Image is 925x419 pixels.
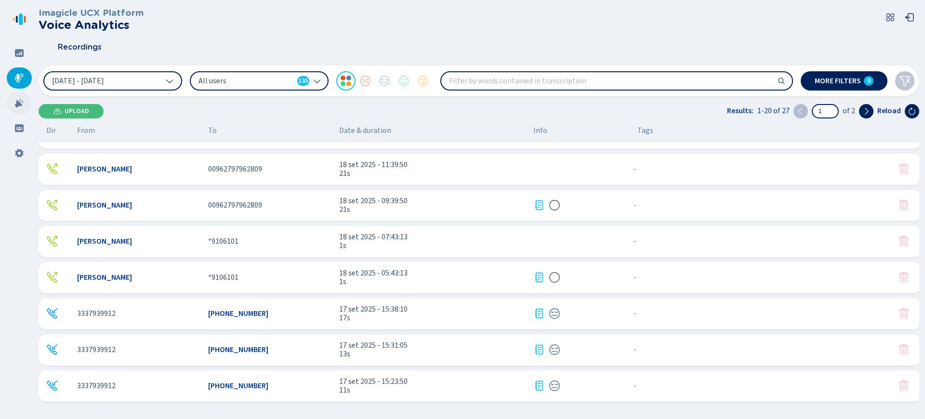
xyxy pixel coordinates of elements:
span: 18 set 2025 - 05:43:13 [339,269,526,277]
span: 3337939912 [77,345,116,354]
svg: telephone-outbound [46,199,58,211]
span: 17 set 2025 - 15:38:10 [339,305,526,314]
svg: icon-emoji-neutral [549,308,560,319]
div: Transcription available [533,308,545,319]
h2: Voice Analytics [39,18,144,32]
svg: alarm-filled [14,98,24,108]
input: Filter by words contained in transcription [441,72,792,90]
span: 00962797962809 [208,201,262,209]
button: Your role doesn't allow you to delete this conversation [898,236,910,247]
span: Date & duration [339,126,526,135]
svg: telephone-inbound [46,308,58,319]
svg: dashboard-filled [14,48,24,58]
div: Settings [7,143,32,164]
svg: journal-text [533,272,545,283]
div: Recordings [7,67,32,89]
button: Your role doesn't allow you to delete this conversation [898,272,910,283]
span: 0 [867,77,871,85]
div: Groups [7,118,32,139]
span: No tags assigned [634,201,636,209]
span: [DATE] - [DATE] [52,77,104,85]
svg: trash-fill [898,272,910,283]
div: Incoming call [46,344,58,355]
span: [PERSON_NAME] [77,201,132,209]
button: Previous page [793,104,808,118]
h3: Imagicle UCX Platform [39,8,144,18]
button: More filters0 [801,71,887,91]
button: Your role doesn't allow you to delete this conversation [898,199,910,211]
span: No tags assigned [634,237,636,246]
span: [PHONE_NUMBER] [208,381,268,390]
svg: trash-fill [898,380,910,392]
span: Tags [637,126,653,135]
span: [PERSON_NAME] [77,237,132,246]
button: Clear filters [895,71,914,91]
span: 1s [339,241,526,250]
span: 135 [298,76,308,86]
svg: chevron-right [862,107,870,115]
span: 21s [339,169,526,178]
svg: arrow-clockwise [908,107,916,115]
span: No tags assigned [634,345,636,354]
div: Incoming call [46,308,58,319]
div: Transcription available [533,380,545,392]
svg: groups-filled [14,123,24,133]
div: Outgoing call [46,163,58,175]
button: Upload [39,104,104,118]
span: 11s [339,386,526,394]
span: Results: [727,106,753,115]
div: Sentiment analysis in progress... [549,199,560,211]
span: Recordings [58,43,102,52]
span: *9106101 [208,273,238,282]
span: 18 set 2025 - 11:39:50 [339,160,526,169]
span: of 2 [843,106,855,115]
div: Outgoing call [46,272,58,283]
button: Your role doesn't allow you to delete this conversation [898,344,910,355]
span: Dir [46,126,56,135]
svg: journal-text [533,308,545,319]
button: [DATE] - [DATE] [43,71,182,91]
span: 18 set 2025 - 09:39:50 [339,196,526,205]
div: Neutral sentiment [549,308,560,319]
svg: telephone-inbound [46,380,58,392]
span: To [208,126,217,135]
svg: telephone-outbound [46,163,58,175]
svg: cloud-upload [53,107,61,115]
span: Reload [877,106,901,115]
svg: journal-text [533,380,545,392]
span: 21s [339,205,526,214]
span: 13s [339,350,526,358]
span: From [77,126,95,135]
svg: journal-text [533,344,545,355]
span: 18 set 2025 - 07:43:13 [339,233,526,241]
span: 3337939912 [77,381,116,390]
div: Transcription available [533,344,545,355]
span: [PERSON_NAME] [77,273,132,282]
div: Transcription available [533,199,545,211]
svg: trash-fill [898,163,910,175]
button: Reload the current page [905,104,919,118]
button: Your role doesn't allow you to delete this conversation [898,163,910,175]
svg: trash-fill [898,344,910,355]
span: 00962797962809 [208,165,262,173]
svg: icon-emoji-neutral [549,380,560,392]
span: [PHONE_NUMBER] [208,345,268,354]
span: Info [533,126,547,135]
div: Neutral sentiment [549,344,560,355]
span: No tags assigned [634,273,636,282]
div: Alarms [7,92,32,114]
span: More filters [815,77,861,85]
svg: box-arrow-left [905,13,914,22]
span: All users [198,76,293,86]
span: No tags assigned [634,381,636,390]
span: No tags assigned [634,309,636,318]
button: Next page [859,104,873,118]
svg: icon-emoji-silent [549,272,560,283]
svg: trash-fill [898,236,910,247]
span: Upload [65,107,89,115]
button: Your role doesn't allow you to delete this conversation [898,308,910,319]
svg: chevron-down [313,77,321,85]
div: Transcription available [533,272,545,283]
span: 17s [339,314,526,322]
span: 1-20 of 27 [757,106,790,115]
